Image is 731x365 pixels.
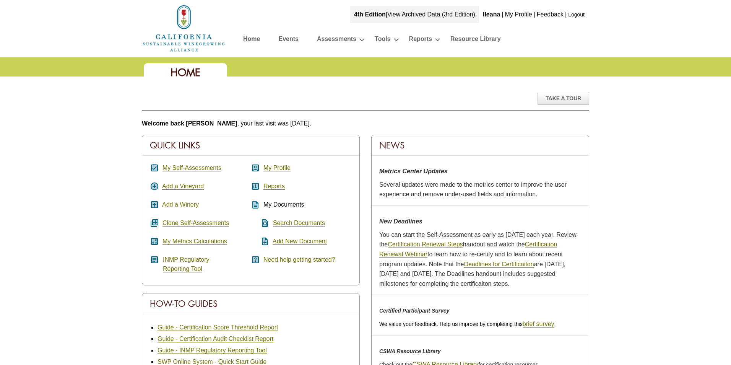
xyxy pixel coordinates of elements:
b: Welcome back [PERSON_NAME] [142,120,237,127]
em: CSWA Resource Library [379,348,441,354]
a: My Profile [263,165,291,171]
a: Home [243,34,260,47]
p: , your last visit was [DATE]. [142,119,589,129]
a: Resource Library [450,34,501,47]
a: Events [278,34,298,47]
a: Deadlines for Certificaiton [464,261,534,268]
a: Feedback [537,11,564,18]
a: Assessments [317,34,356,47]
i: assessment [251,182,260,191]
span: Home [171,66,200,79]
a: Guide - Certification Score Threshold Report [158,324,278,331]
div: Quick Links [142,135,359,156]
a: INMP RegulatoryReporting Tool [163,256,210,272]
a: Guide - Certification Audit Checklist Report [158,336,273,342]
i: queue [150,218,159,228]
a: Logout [568,11,585,18]
i: assignment_turned_in [150,163,159,173]
i: article [150,255,159,264]
a: My Self-Assessments [162,165,221,171]
i: add_box [150,200,159,209]
i: find_in_page [251,218,270,228]
a: Clone Self-Assessments [162,220,229,226]
i: calculate [150,237,159,246]
a: My Profile [505,11,532,18]
strong: New Deadlines [379,218,422,225]
div: | [501,6,504,23]
div: How-To Guides [142,293,359,314]
span: We value your feedback. Help us improve by completing this . [379,321,556,327]
a: My Metrics Calculations [162,238,227,245]
i: help_center [251,255,260,264]
a: Tools [375,34,390,47]
div: | [350,6,479,23]
a: Certification Renewal Steps [388,241,463,248]
div: Take A Tour [538,92,589,105]
b: Ileana [483,11,500,18]
span: My Documents [263,201,304,208]
i: description [251,200,260,209]
a: Guide - INMP Regulatory Reporting Tool [158,347,267,354]
a: brief survey [523,321,554,328]
i: add_circle [150,182,159,191]
a: Add a Winery [162,201,199,208]
a: Reports [263,183,285,190]
p: You can start the Self-Assessment as early as [DATE] each year. Review the handout and watch the ... [379,230,581,289]
strong: Metrics Center Updates [379,168,448,174]
em: Certified Participant Survey [379,308,450,314]
i: account_box [251,163,260,173]
a: Reports [409,34,432,47]
a: Add a Vineyard [162,183,204,190]
img: logo_cswa2x.png [142,4,226,53]
a: Certification Renewal Webinar [379,241,557,258]
a: Home [142,24,226,31]
i: note_add [251,237,270,246]
a: View Archived Data (3rd Edition) [387,11,475,18]
div: News [372,135,589,156]
div: | [564,6,567,23]
a: Need help getting started? [263,256,335,263]
a: Search Documents [273,220,325,226]
span: Several updates were made to the metrics center to improve the user experience and remove under-u... [379,181,567,198]
strong: 4th Edition [354,11,386,18]
div: | [533,6,536,23]
a: Add New Document [273,238,327,245]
